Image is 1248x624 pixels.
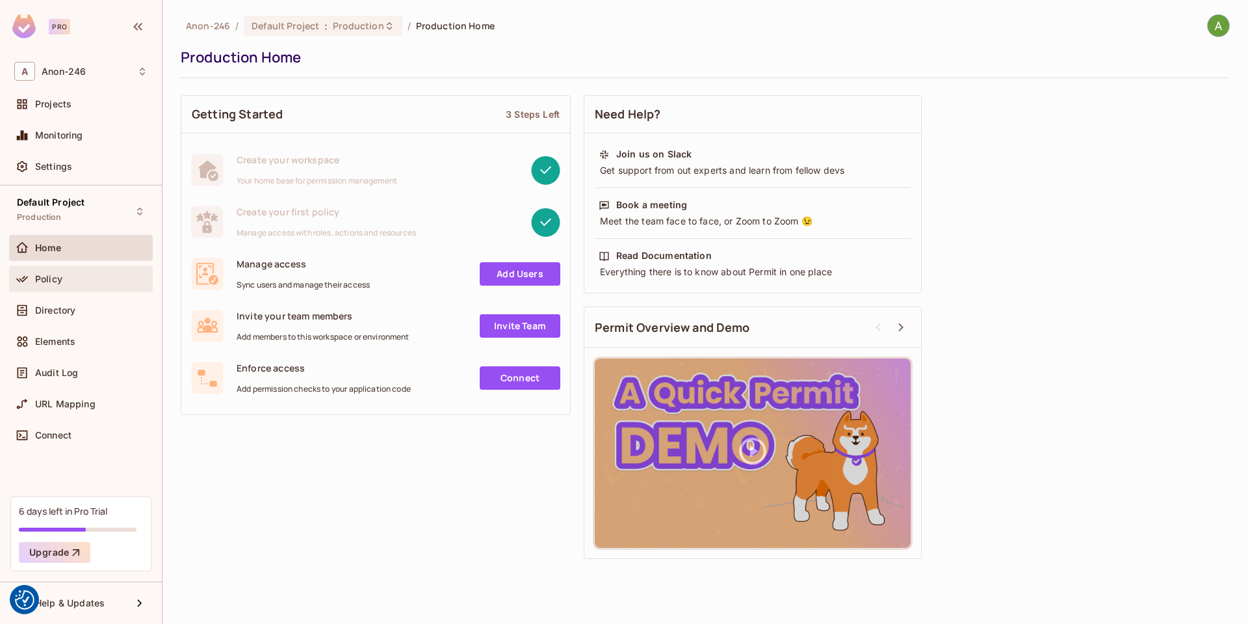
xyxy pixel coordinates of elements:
span: Monitoring [35,130,83,141]
button: Upgrade [19,542,90,563]
span: Create your workspace [237,154,397,166]
a: Connect [480,366,560,390]
span: Add members to this workspace or environment [237,332,409,342]
img: Anon [1208,15,1229,36]
span: Elements [35,336,75,347]
span: Production Home [416,20,495,32]
img: SReyMgAAAABJRU5ErkJggg== [12,14,36,38]
div: Pro [49,19,70,34]
li: / [408,20,411,32]
span: Home [35,243,62,253]
div: 3 Steps Left [506,108,560,120]
div: Production Home [181,47,1223,67]
div: 6 days left in Pro Trial [19,505,107,517]
span: Invite your team members [237,310,409,322]
span: Sync users and manage their access [237,280,370,290]
div: Join us on Slack [616,148,692,161]
span: Enforce access [237,362,411,374]
span: Permit Overview and Demo [595,319,750,336]
span: Production [333,20,383,32]
span: Your home base for permission management [237,176,397,186]
span: Default Project [252,20,319,32]
span: Manage access with roles, actions and resources [237,228,416,238]
span: Connect [35,430,71,441]
div: Everything there is to know about Permit in one place [599,265,907,278]
span: A [14,62,35,81]
span: Getting Started [192,106,283,122]
a: Add Users [480,262,560,286]
span: Workspace: Anon-246 [42,66,86,77]
span: Need Help? [595,106,661,122]
span: Projects [35,99,71,109]
span: Default Project [17,197,84,208]
img: Revisit consent button [15,590,34,610]
a: Invite Team [480,314,560,338]
span: Help & Updates [35,598,105,608]
span: : [324,21,328,31]
span: Settings [35,161,72,172]
div: Meet the team face to face, or Zoom to Zoom 😉 [599,215,907,228]
span: URL Mapping [35,399,96,409]
div: Get support from out experts and learn from fellow devs [599,164,907,177]
span: Add permission checks to your application code [237,384,411,394]
div: Read Documentation [616,249,712,262]
span: Directory [35,305,75,316]
li: / [235,20,239,32]
span: the active workspace [186,20,230,32]
span: Manage access [237,258,370,270]
span: Policy [35,274,62,284]
span: Create your first policy [237,206,416,218]
span: Audit Log [35,368,78,378]
span: Production [17,212,62,223]
button: Consent Preferences [15,590,34,610]
div: Book a meeting [616,198,687,211]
